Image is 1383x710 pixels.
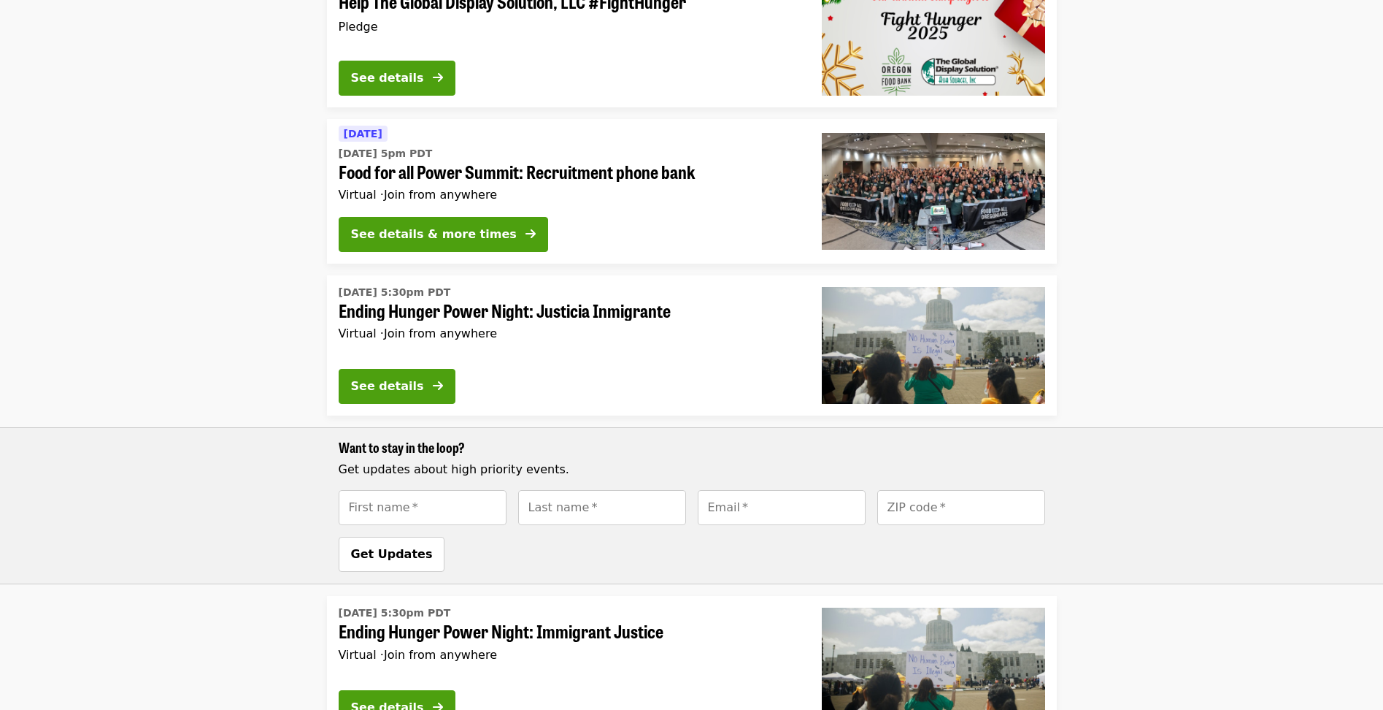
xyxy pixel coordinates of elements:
span: [DATE] [344,128,382,140]
time: [DATE] 5pm PDT [339,146,433,161]
a: See details for "Ending Hunger Power Night: Justicia Inmigrante" [327,275,1057,416]
span: Get Updates [351,547,433,561]
span: Join from anywhere [384,648,497,662]
i: arrow-right icon [433,71,443,85]
input: [object Object] [339,490,506,525]
img: Ending Hunger Power Night: Justicia Inmigrante organized by Oregon Food Bank [822,287,1045,404]
i: arrow-right icon [525,227,536,241]
span: Ending Hunger Power Night: Immigrant Justice [339,621,798,642]
button: See details [339,61,455,96]
div: See details [351,69,424,87]
span: Virtual · [339,648,498,662]
span: Want to stay in the loop? [339,438,465,457]
span: Pledge [339,20,378,34]
div: See details & more times [351,226,517,243]
div: See details [351,378,424,395]
span: Get updates about high priority events. [339,462,569,476]
span: Food for all Power Summit: Recruitment phone bank [339,161,798,183]
span: Join from anywhere [384,188,497,202]
a: See details for "Food for all Power Summit: Recruitment phone bank" [327,119,1057,264]
time: [DATE] 5:30pm PDT [339,606,451,621]
input: [object Object] [698,490,866,525]
img: Food for all Power Summit: Recruitment phone bank organized by Oregon Food Bank [822,133,1045,250]
span: Ending Hunger Power Night: Justicia Inmigrante [339,300,798,321]
span: Virtual · [339,188,498,202]
span: Virtual · [339,327,498,340]
input: [object Object] [877,490,1045,525]
time: [DATE] 5:30pm PDT [339,285,451,300]
button: See details [339,369,455,404]
span: Join from anywhere [384,327,497,340]
button: Get Updates [339,537,445,572]
i: arrow-right icon [433,379,443,393]
button: See details & more times [339,217,548,252]
input: [object Object] [518,490,686,525]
